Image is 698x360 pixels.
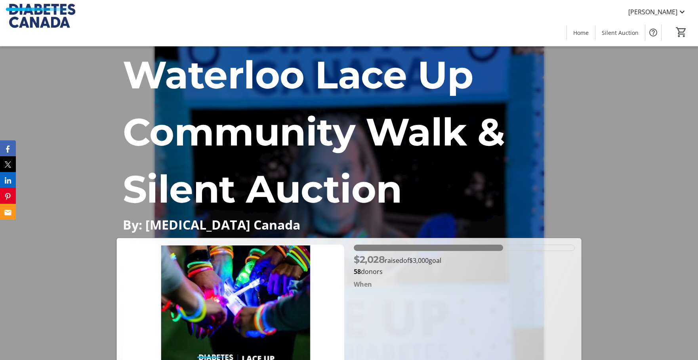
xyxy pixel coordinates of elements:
button: [PERSON_NAME] [622,6,693,18]
span: Waterloo Lace Up Community Walk & Silent Auction [123,52,505,212]
span: $3,000 [409,256,429,265]
span: [PERSON_NAME] [628,7,677,17]
span: Silent Auction [602,29,639,37]
div: When [354,280,372,289]
img: Diabetes Canada's Logo [5,3,75,43]
a: Silent Auction [595,25,645,40]
b: 58 [354,267,361,276]
a: Home [567,25,595,40]
p: donors [354,267,575,276]
button: Cart [674,25,688,39]
p: By: [MEDICAL_DATA] Canada [123,218,576,232]
span: Home [573,29,589,37]
p: raised of goal [354,253,441,267]
button: Help [645,25,661,40]
span: $2,028 [354,254,385,265]
div: 67.60033333333332% of fundraising goal reached [354,245,575,251]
